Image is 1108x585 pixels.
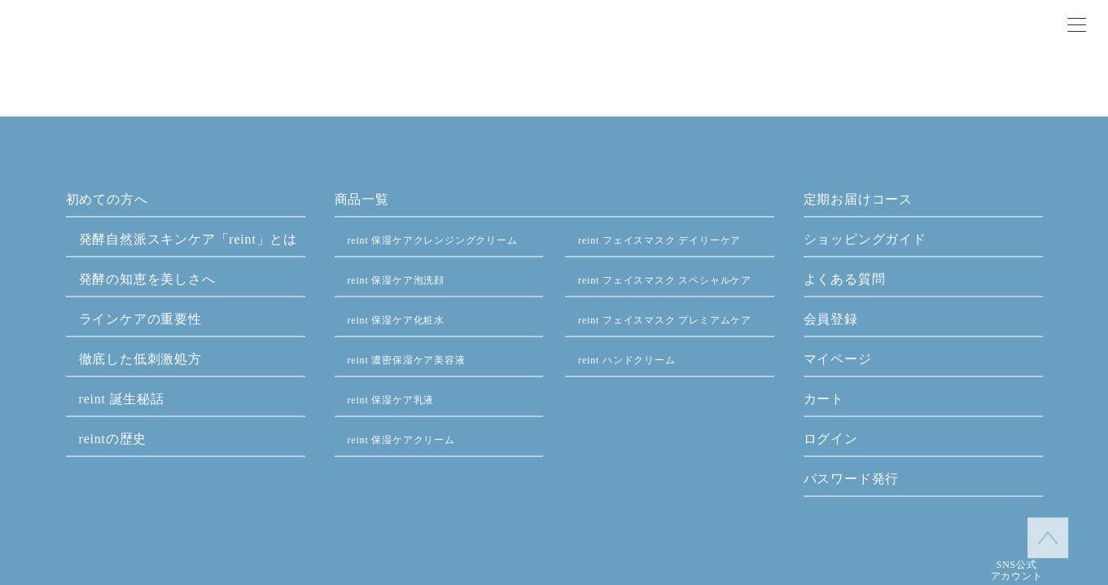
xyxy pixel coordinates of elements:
[804,270,1043,296] a: よくある質問
[79,312,202,326] a: ラインケアの重要性
[804,429,1043,455] a: ログイン
[348,434,455,446] a: reint 保湿ケアクリーム
[79,432,147,446] a: reintの歴史
[578,354,675,366] a: reint ハンドクリーム
[79,272,216,286] a: 発酵の知恵を美しさへ
[79,232,298,246] a: 発酵⾃然派スキンケア「reint」とは
[804,469,1043,495] a: パスワード発行
[348,314,445,326] a: reint 保湿ケア化粧水
[79,392,164,406] a: reint 誕生秘話
[578,314,751,326] a: reint フェイスマスク プレミアムケア
[804,310,1043,336] a: 会員登録
[1038,528,1058,548] img: topに戻る
[335,190,774,216] a: 商品一覧
[348,275,445,286] a: reint 保湿ケア泡洗顔
[804,389,1043,416] a: カート
[578,275,751,286] a: reint フェイスマスク スペシャルケア
[804,350,1043,376] a: マイページ
[348,354,466,366] a: reint 濃密保湿ケア美容液
[348,394,435,406] a: reint 保湿ケア乳液
[578,235,741,246] a: reint フェイスマスク デイリーケア
[991,558,1043,582] dt: SNS公式 アカウント
[66,190,305,216] a: 初めての方へ
[804,190,1043,216] a: 定期お届けコース
[348,235,518,246] a: reint 保湿ケアクレンジングクリーム
[79,352,202,366] a: 徹底した低刺激処方
[804,230,1043,256] a: ショッピングガイド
